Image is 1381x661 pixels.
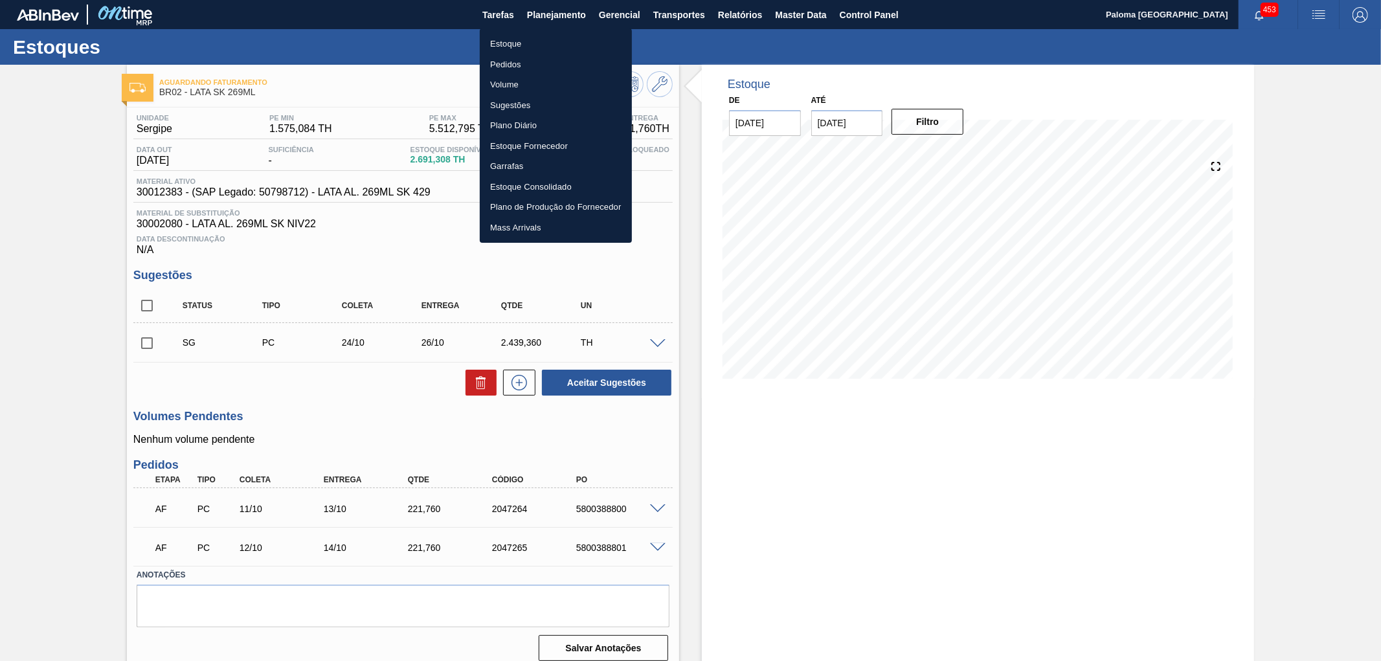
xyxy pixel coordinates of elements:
a: Mass Arrivals [480,218,632,238]
a: Plano Diário [480,115,632,136]
a: Estoque Fornecedor [480,136,632,157]
a: Garrafas [480,156,632,177]
a: Estoque [480,34,632,54]
a: Estoque Consolidado [480,177,632,197]
a: Sugestões [480,95,632,116]
a: Pedidos [480,54,632,75]
a: Plano de Produção do Fornecedor [480,197,632,218]
a: Volume [480,74,632,95]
